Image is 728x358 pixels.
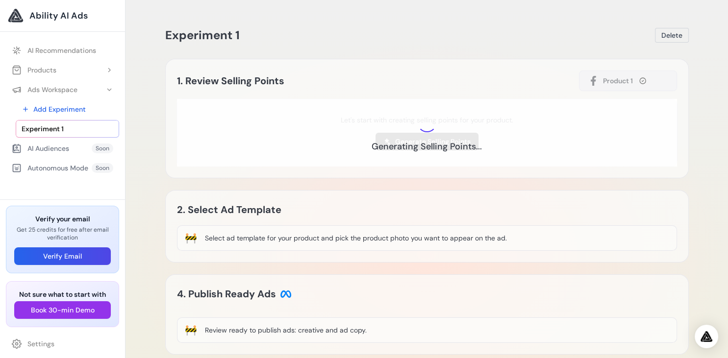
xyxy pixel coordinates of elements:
[6,61,119,79] button: Products
[661,30,682,40] span: Delete
[579,71,677,91] button: Product 1
[92,163,113,173] span: Soon
[8,8,117,24] a: Ability AI Ads
[12,85,77,95] div: Ads Workspace
[14,214,111,224] h3: Verify your email
[14,301,111,319] button: Book 30-min Demo
[695,325,718,348] div: Open Intercom Messenger
[29,9,88,23] span: Ability AI Ads
[177,202,427,217] h2: 2. Select Ad Template
[165,27,240,43] span: Experiment 1
[177,286,292,302] h2: 4. Publish Ready Ads
[22,124,64,134] span: Experiment 1
[205,325,367,335] div: Review ready to publish ads: creative and ad copy.
[6,81,119,98] button: Ads Workspace
[185,231,197,245] div: 🚧
[16,120,119,138] a: Experiment 1
[205,233,507,243] div: Select ad template for your product and pick the product photo you want to appear on the ad.
[655,28,689,43] button: Delete
[14,289,111,299] h3: Not sure what to start with
[92,143,113,153] span: Soon
[177,73,284,89] h2: 1. Review Selling Points
[6,42,119,59] a: AI Recommendations
[372,140,482,153] span: Generating Selling Points...
[12,65,56,75] div: Products
[14,247,111,265] button: Verify Email
[185,323,197,337] div: 🚧
[14,226,111,241] p: Get 25 credits for free after email verification
[6,335,119,353] a: Settings
[12,163,88,173] div: Autonomous Mode
[16,100,119,118] a: Add Experiment
[280,288,292,300] img: Meta
[12,143,69,153] div: AI Audiences
[603,76,633,86] span: Product 1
